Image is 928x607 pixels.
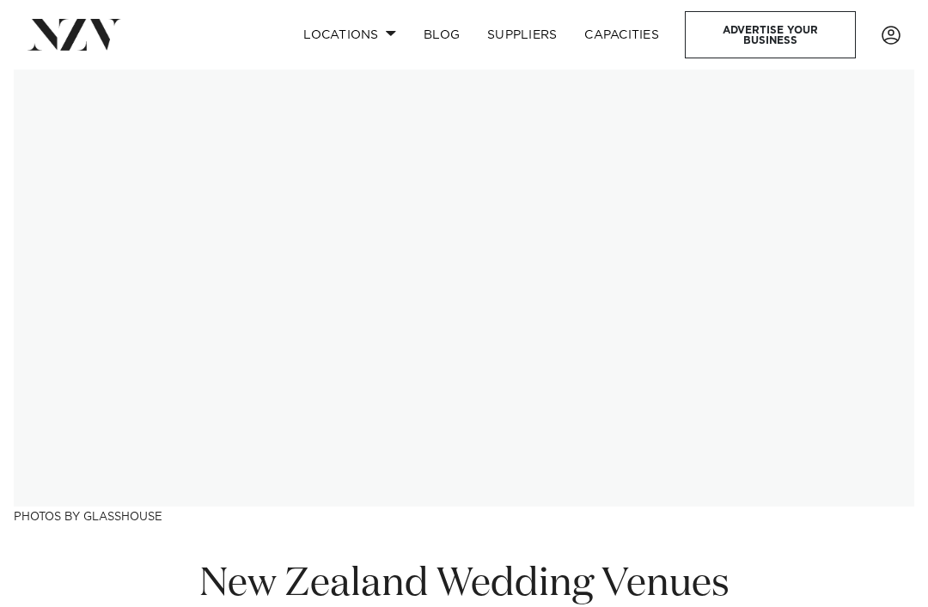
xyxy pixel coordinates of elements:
[473,16,571,53] a: SUPPLIERS
[410,16,473,53] a: BLOG
[14,507,914,525] h3: Photos by Glasshouse
[571,16,673,53] a: Capacities
[27,19,121,50] img: nzv-logo.png
[290,16,410,53] a: Locations
[685,11,856,58] a: Advertise your business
